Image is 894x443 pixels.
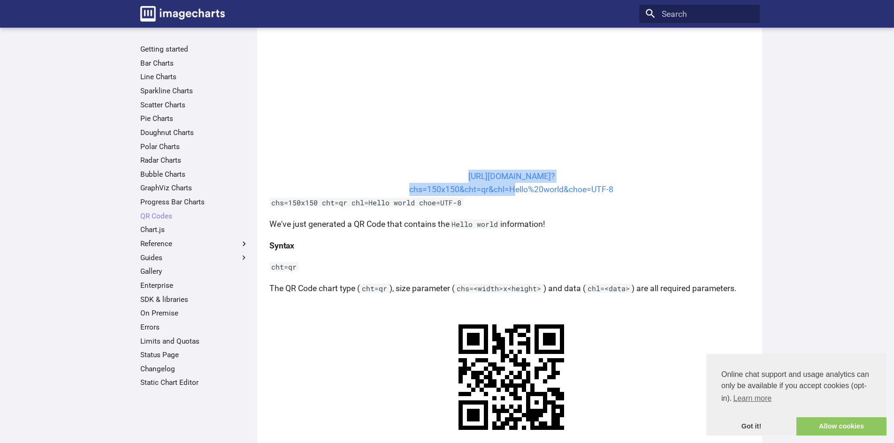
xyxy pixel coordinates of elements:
div: cookieconsent [706,354,886,435]
code: cht=qr [360,284,390,293]
a: [URL][DOMAIN_NAME]?chs=150x150&cht=qr&chl=Hello%20world&choe=UTF-8 [409,172,613,194]
a: Limits and Quotas [140,337,249,346]
img: logo [140,6,225,22]
a: learn more about cookies [732,391,773,405]
a: Bar Charts [140,59,249,68]
a: Image-Charts documentation [136,2,229,25]
code: cht=qr [269,262,299,271]
a: dismiss cookie message [706,417,796,436]
a: Gallery [140,267,249,276]
code: chs=150x150 cht=qr chl=Hello world choe=UTF-8 [269,198,464,207]
label: Reference [140,239,249,248]
a: Line Charts [140,72,249,82]
a: Progress Bar Charts [140,197,249,207]
label: Guides [140,253,249,263]
a: On Premise [140,308,249,318]
p: We've just generated a QR Code that contains the information! [269,218,754,231]
a: Enterprise [140,281,249,290]
a: SDK & libraries [140,295,249,304]
a: Getting started [140,45,249,54]
a: Pie Charts [140,114,249,123]
code: chl=<data> [586,284,632,293]
p: The QR Code chart type ( ), size parameter ( ) and data ( ) are all required parameters. [269,282,754,295]
a: Scatter Charts [140,100,249,110]
h4: Syntax [269,239,754,252]
a: Polar Charts [140,142,249,151]
a: Radar Charts [140,156,249,165]
a: GraphViz Charts [140,183,249,193]
a: QR Codes [140,211,249,221]
a: Bubble Charts [140,170,249,179]
a: Errors [140,323,249,332]
code: chs=<width>x<height> [455,284,543,293]
a: Status Page [140,350,249,360]
a: Changelog [140,364,249,374]
a: allow cookies [796,417,886,436]
a: Chart.js [140,225,249,234]
span: Online chat support and usage analytics can only be available if you accept cookies (opt-in). [721,369,871,405]
code: Hello world [450,219,500,229]
input: Search [639,5,760,23]
a: Static Chart Editor [140,378,249,387]
a: Doughnut Charts [140,128,249,137]
a: Sparkline Charts [140,86,249,96]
